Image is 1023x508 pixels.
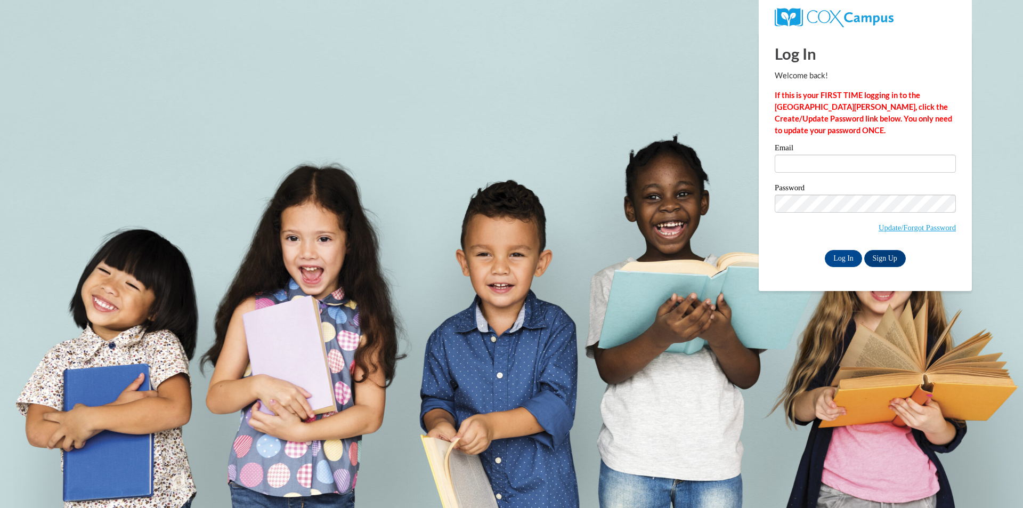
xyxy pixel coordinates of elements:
[775,144,956,155] label: Email
[775,70,956,82] p: Welcome back!
[775,184,956,195] label: Password
[825,250,862,267] input: Log In
[775,91,952,135] strong: If this is your FIRST TIME logging in to the [GEOGRAPHIC_DATA][PERSON_NAME], click the Create/Upd...
[879,223,956,232] a: Update/Forgot Password
[775,8,894,27] img: COX Campus
[775,43,956,64] h1: Log In
[864,250,906,267] a: Sign Up
[775,12,894,21] a: COX Campus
